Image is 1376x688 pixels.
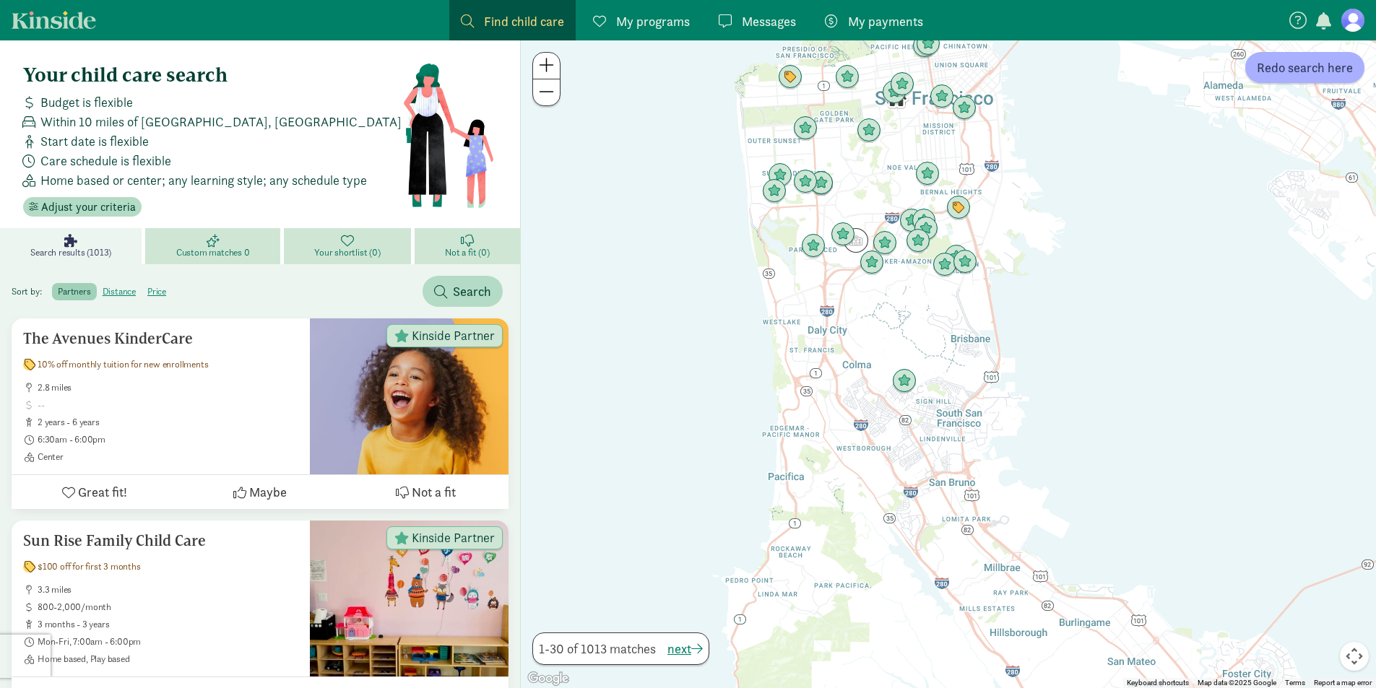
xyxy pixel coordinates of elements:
div: Click to see details [914,217,938,241]
label: partners [52,283,96,300]
button: Search [423,276,503,307]
span: Search results (1013) [30,247,111,258]
h4: Your child care search [23,64,402,87]
a: Your shortlist (0) [284,228,415,264]
div: Click to see details [844,228,868,253]
span: Redo search here [1257,58,1353,77]
button: Redo search here [1245,52,1364,83]
div: Click to see details [892,369,917,393]
div: Click to see details [899,209,924,233]
span: Great fit! [78,482,127,502]
button: Keyboard shortcuts [1127,678,1189,688]
div: Click to see details [793,170,818,194]
div: Click to see details [762,179,787,204]
label: distance [97,283,142,300]
div: Click to see details [912,209,936,233]
div: Click to see details [768,163,792,188]
div: Click to see details [793,116,818,141]
span: Search [453,282,491,301]
button: Maybe [177,475,342,509]
a: Not a fit (0) [415,228,520,264]
div: Click to see details [953,250,977,274]
span: Care schedule is flexible [40,151,171,170]
div: Click to see details [778,65,802,90]
span: Your shortlist (0) [314,247,380,258]
div: Click to see details [860,251,884,275]
a: Kinside [12,11,96,29]
button: Great fit! [12,475,177,509]
button: next [667,639,703,658]
span: 6:30am - 6:00pm [38,434,298,445]
span: Not a fit [412,482,456,502]
button: Adjust your criteria [23,197,142,217]
span: 3.3 miles [38,584,298,596]
span: Kinside Partner [412,329,495,342]
div: Click to see details [946,196,971,220]
span: Budget is flexible [40,92,133,112]
span: My programs [616,12,690,31]
span: Map data ©2025 Google [1198,679,1276,687]
span: Custom matches 0 [176,247,250,258]
a: Open this area in Google Maps (opens a new window) [524,669,572,688]
span: Not a fit (0) [445,247,489,258]
span: Mon-Fri, 7:00am - 6:00pm [38,636,298,648]
span: 800-2,000/month [38,601,298,613]
a: Report a map error [1314,679,1372,687]
h5: Sun Rise Family Child Care [23,532,298,549]
div: Click to see details [835,65,860,90]
span: 10% off monthly tuition for new enrollments [38,359,208,370]
div: Click to see details [809,171,834,196]
span: Messages [742,12,796,31]
div: Click to see details [915,162,940,186]
div: Click to see details [916,32,940,56]
label: price [142,283,172,300]
span: Within 10 miles of [GEOGRAPHIC_DATA], [GEOGRAPHIC_DATA] [40,112,402,131]
div: Click to see details [952,96,977,121]
span: Center [38,451,298,463]
div: Click to see details [944,245,969,269]
span: My payments [848,12,923,31]
span: 2.8 miles [38,382,298,393]
h5: The Avenues KinderCare [23,330,298,347]
div: Click to see details [831,222,855,247]
span: Home based or center; any learning style; any schedule type [40,170,367,190]
div: Click to see details [933,253,957,277]
span: Home based, Play based [38,653,298,665]
div: Click to see details [890,72,914,97]
a: Custom matches 0 [145,228,283,264]
div: Click to see details [857,118,881,143]
div: Click to see details [873,231,897,256]
span: Adjust your criteria [41,199,136,216]
button: Map camera controls [1340,642,1369,671]
span: Find child care [484,12,564,31]
span: 2 years - 6 years [38,417,298,428]
div: Click to see details [930,84,954,109]
span: Maybe [249,482,287,502]
span: 1-30 of 1013 matches [539,639,656,658]
div: Click to see details [801,234,826,258]
span: Kinside Partner [412,531,495,544]
img: Google [524,669,572,688]
a: Terms (opens in new tab) [1285,679,1305,687]
button: Not a fit [343,475,509,509]
div: Click to see details [912,34,937,58]
span: Start date is flexible [40,131,149,151]
span: Sort by: [12,285,50,297]
div: Click to see details [906,229,930,253]
div: Click to see details [884,87,909,111]
div: Click to see details [882,80,906,105]
span: 3 months - 3 years [38,619,298,630]
span: $100 off for first 3 months [38,561,141,572]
